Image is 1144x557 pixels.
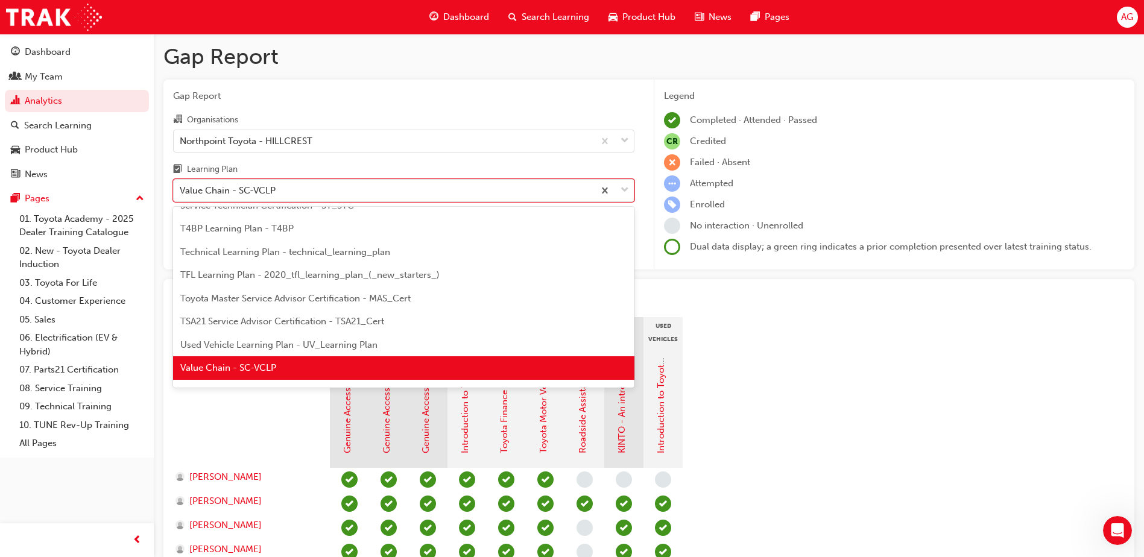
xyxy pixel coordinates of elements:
[621,183,629,198] span: down-icon
[709,10,732,24] span: News
[5,66,149,88] a: My Team
[5,41,149,63] a: Dashboard
[5,90,149,112] a: Analytics
[664,175,680,192] span: learningRecordVerb_ATTEMPT-icon
[173,115,182,125] span: organisation-icon
[643,317,683,347] div: Used Vehicles (TCPO)
[180,247,390,257] span: Technical Learning Plan - technical_learning_plan
[429,10,438,25] span: guage-icon
[25,45,71,59] div: Dashboard
[14,397,149,416] a: 09. Technical Training
[765,10,789,24] span: Pages
[608,10,618,25] span: car-icon
[616,471,632,488] span: learningRecordVerb_NONE-icon
[173,165,182,175] span: learningplan-icon
[577,496,593,512] span: learningRecordVerb_PASS-icon
[690,178,733,189] span: Attempted
[180,200,354,211] span: Service Technician Certification - ST_STC
[690,220,803,231] span: No interaction · Unenrolled
[180,184,276,198] div: Value Chain - SC-VCLP
[381,520,397,536] span: learningRecordVerb_COMPLETE-icon
[187,163,238,175] div: Learning Plan
[11,145,20,156] span: car-icon
[498,471,514,488] span: learningRecordVerb_PASS-icon
[537,496,554,512] span: learningRecordVerb_PASS-icon
[6,4,102,31] img: Trak
[664,89,1125,103] div: Legend
[25,168,48,181] div: News
[163,43,1134,70] h1: Gap Report
[14,329,149,360] a: 06. Electrification (EV & Hybrid)
[14,434,149,453] a: All Pages
[690,115,817,125] span: Completed · Attended · Passed
[1121,10,1133,24] span: AG
[180,339,378,350] span: Used Vehicle Learning Plan - UV_Learning Plan
[180,269,440,280] span: TFL Learning Plan - 2020_tfl_learning_plan_(_new_starters_)
[459,496,475,512] span: learningRecordVerb_COMPLETE-icon
[180,293,411,304] span: Toyota Master Service Advisor Certification - MAS_Cert
[508,10,517,25] span: search-icon
[741,5,799,30] a: pages-iconPages
[341,520,358,536] span: learningRecordVerb_COMPLETE-icon
[133,533,142,548] span: prev-icon
[11,47,20,58] span: guage-icon
[11,169,20,180] span: news-icon
[664,112,680,128] span: learningRecordVerb_COMPLETE-icon
[664,197,680,213] span: learningRecordVerb_ENROLL-icon
[14,210,149,242] a: 01. Toyota Academy - 2025 Dealer Training Catalogue
[381,496,397,512] span: learningRecordVerb_COMPLETE-icon
[14,416,149,435] a: 10. TUNE Rev-Up Training
[180,223,294,234] span: T4BP Learning Plan - T4BP
[14,292,149,310] a: 04. Customer Experience
[25,143,78,157] div: Product Hub
[1117,7,1138,28] button: AG
[751,10,760,25] span: pages-icon
[175,543,318,556] a: [PERSON_NAME]
[695,10,704,25] span: news-icon
[690,241,1092,252] span: Dual data display; a green ring indicates a prior completion presented over latest training status.
[690,199,725,210] span: Enrolled
[5,115,149,137] a: Search Learning
[685,5,741,30] a: news-iconNews
[381,471,397,488] span: learningRecordVerb_COMPLETE-icon
[420,471,436,488] span: learningRecordVerb_COMPLETE-icon
[537,520,554,536] span: learningRecordVerb_PASS-icon
[655,496,671,512] span: learningRecordVerb_PASS-icon
[5,39,149,187] button: DashboardMy TeamAnalyticsSearch LearningProduct HubNews
[341,471,358,488] span: learningRecordVerb_COMPLETE-icon
[14,360,149,379] a: 07. Parts21 Certification
[175,518,318,532] a: [PERSON_NAME]
[189,518,262,532] span: [PERSON_NAME]
[341,496,358,512] span: learningRecordVerb_COMPLETE-icon
[537,471,554,488] span: learningRecordVerb_PASS-icon
[136,191,144,207] span: up-icon
[11,72,20,83] span: people-icon
[690,157,750,168] span: Failed · Absent
[616,520,632,536] span: learningRecordVerb_PASS-icon
[11,121,19,131] span: search-icon
[5,187,149,210] button: Pages
[622,10,675,24] span: Product Hub
[459,520,475,536] span: learningRecordVerb_COMPLETE-icon
[621,133,629,149] span: down-icon
[577,471,593,488] span: learningRecordVerb_NONE-icon
[690,136,726,146] span: Credited
[189,543,262,556] span: [PERSON_NAME]
[655,520,671,536] span: learningRecordVerb_PASS-icon
[24,119,92,133] div: Search Learning
[459,471,475,488] span: learningRecordVerb_COMPLETE-icon
[420,496,436,512] span: learningRecordVerb_COMPLETE-icon
[187,114,238,126] div: Organisations
[11,194,20,204] span: pages-icon
[5,163,149,186] a: News
[14,242,149,274] a: 02. New - Toyota Dealer Induction
[664,218,680,234] span: learningRecordVerb_NONE-icon
[1103,516,1132,545] iframe: Intercom live chat
[460,329,470,453] a: Introduction to Toyota Access
[180,134,312,148] div: Northpoint Toyota - HILLCREST
[175,494,318,508] a: [PERSON_NAME]
[664,154,680,171] span: learningRecordVerb_FAIL-icon
[25,192,49,206] div: Pages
